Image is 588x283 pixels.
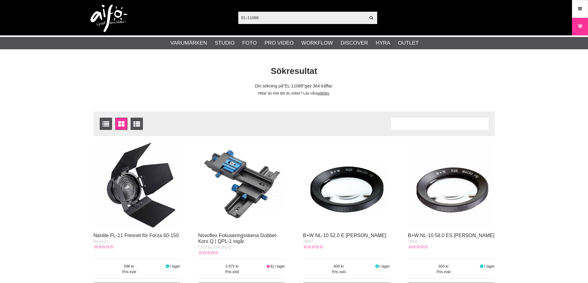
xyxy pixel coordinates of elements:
img: Novoflex Fokuseringsskena Dubbel-Kors Q | QPL-1 ingår [198,142,285,229]
div: Kundbetyg: 0 [198,250,218,256]
h1: Sökresultat [89,65,499,77]
a: Nanlite FL-11 Fresnel för Forza 60-150 [94,233,179,238]
span: Din sökning på gav 364 träffar. [255,84,333,88]
img: logo.png [90,5,127,32]
span: 400 [408,264,479,269]
a: söktips [318,91,329,95]
a: B+W NL-10 58.0 ES [PERSON_NAME] [408,233,494,238]
span: 76820 [408,239,418,244]
a: Hyra [376,39,390,47]
img: Nanlite FL-11 Fresnel för Forza 60-150 [94,142,180,229]
a: Pro Video [265,39,294,47]
span: I lager [484,264,494,269]
span: Pris exkl [303,269,375,275]
span: Hittar du inte det du söker? Läs våra [258,91,317,95]
span: Pris exkl [198,269,266,275]
span: EL-11088 [283,84,305,88]
span: I lager [379,264,390,269]
span: 76807 [303,239,313,244]
div: Kundbetyg: 0 [94,244,113,250]
span: Ej i lager [270,264,285,269]
span: 696 [94,264,165,269]
span: Pris exkl [408,269,479,275]
span: 3 975 [198,264,266,269]
div: Kundbetyg: 0 [408,244,427,250]
span: . [329,91,330,95]
a: Workflow [301,39,333,47]
a: Varumärken [170,39,207,47]
a: Studio [215,39,235,47]
i: I lager [165,264,170,269]
i: I lager [479,264,484,269]
i: I lager [375,264,380,269]
span: 400 [303,264,375,269]
img: B+W NL-10 52.0 E Macro Lins [303,142,390,229]
a: Foto [242,39,257,47]
i: Ej i lager [266,264,271,269]
a: Novoflex Fokuseringsskena Dubbel-Kors Q | QPL-1 ingår [198,233,277,244]
span: CASTEL-CROSS-Q [198,245,231,249]
span: NA-FL11 [94,239,108,244]
a: Discover [340,39,368,47]
input: Sök produkter ... [238,13,366,22]
img: B+W NL-10 58.0 ES Macro Lins [408,142,494,229]
div: Kundbetyg: 0 [303,244,323,250]
span: I lager [170,264,180,269]
span: Pris exkl [94,269,165,275]
a: B+W NL-10 52.0 E [PERSON_NAME] [303,233,386,238]
a: Outlet [398,39,419,47]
